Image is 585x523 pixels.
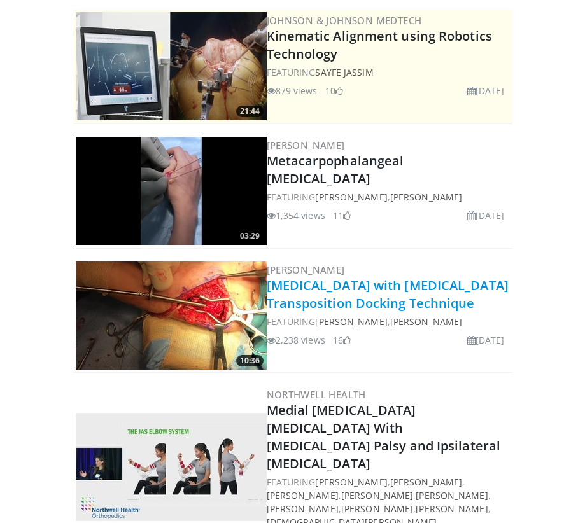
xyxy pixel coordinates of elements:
[267,401,501,472] a: Medial [MEDICAL_DATA] [MEDICAL_DATA] With [MEDICAL_DATA] Palsy and Ipsilateral [MEDICAL_DATA]
[267,277,509,312] a: [MEDICAL_DATA] with [MEDICAL_DATA] Transposition Docking Technique
[76,261,267,370] img: 030384a7-d46e-4c70-9af6-f8e4f7877b12.300x170_q85_crop-smart_upscale.jpg
[315,476,387,488] a: [PERSON_NAME]
[341,503,413,515] a: [PERSON_NAME]
[267,489,339,501] a: [PERSON_NAME]
[416,489,488,501] a: [PERSON_NAME]
[76,12,267,120] a: 21:44
[390,316,462,328] a: [PERSON_NAME]
[467,209,505,222] li: [DATE]
[267,190,510,204] div: FEATURING ,
[236,230,264,242] span: 03:29
[236,106,264,117] span: 21:44
[267,139,345,151] a: [PERSON_NAME]
[236,355,264,366] span: 10:36
[267,152,404,187] a: Metacarpophalangeal [MEDICAL_DATA]
[76,413,267,521] a: 06:43
[267,209,325,222] li: 1,354 views
[416,503,488,515] a: [PERSON_NAME]
[267,84,318,97] li: 879 views
[467,84,505,97] li: [DATE]
[325,84,343,97] li: 10
[267,14,422,27] a: Johnson & Johnson MedTech
[76,261,267,370] a: 10:36
[267,263,345,276] a: [PERSON_NAME]
[76,137,267,245] img: 788712f5-bd84-4c80-8bd7-3fb8437d95a0.300x170_q85_crop-smart_upscale.jpg
[341,489,413,501] a: [PERSON_NAME]
[76,137,267,245] a: 03:29
[267,503,339,515] a: [PERSON_NAME]
[467,333,505,347] li: [DATE]
[267,388,366,401] a: Northwell Health
[315,191,387,203] a: [PERSON_NAME]
[267,315,510,328] div: FEATURING ,
[76,12,267,120] img: 85482610-0380-4aae-aa4a-4a9be0c1a4f1.300x170_q85_crop-smart_upscale.jpg
[267,333,325,347] li: 2,238 views
[390,476,462,488] a: [PERSON_NAME]
[267,27,492,62] a: Kinematic Alignment using Robotics Technology
[390,191,462,203] a: [PERSON_NAME]
[333,333,351,347] li: 16
[76,413,267,521] img: db99012b-a117-40cd-8a12-f0770903c74d.300x170_q85_crop-smart_upscale.jpg
[315,66,373,78] a: Sayfe Jassim
[267,66,510,79] div: FEATURING
[315,316,387,328] a: [PERSON_NAME]
[333,209,351,222] li: 11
